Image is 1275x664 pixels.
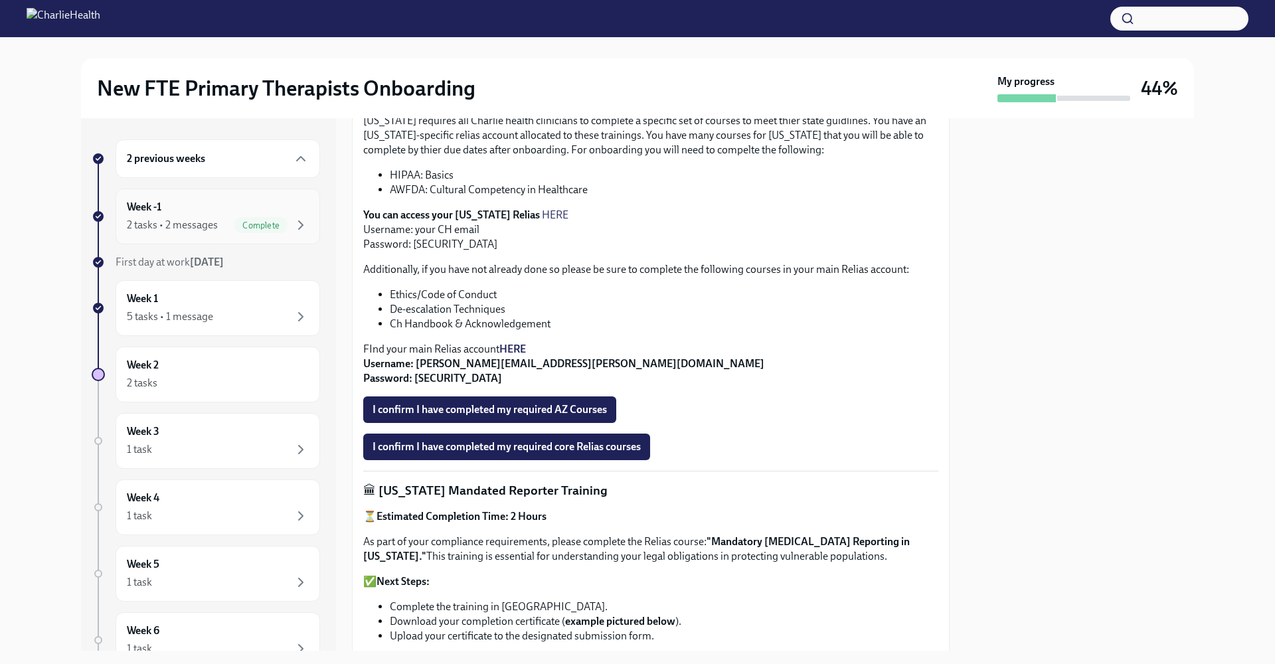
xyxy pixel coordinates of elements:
[127,151,205,166] h6: 2 previous weeks
[373,403,607,416] span: I confirm I have completed my required AZ Courses
[127,509,152,523] div: 1 task
[565,615,675,627] strong: example pictured below
[116,139,320,178] div: 2 previous weeks
[97,75,475,102] h2: New FTE Primary Therapists Onboarding
[390,317,938,331] li: Ch Handbook & Acknowledgement
[92,479,320,535] a: Week 41 task
[363,262,938,277] p: Additionally, if you have not already done so please be sure to complete the following courses in...
[390,183,938,197] li: AWFDA: Cultural Competency in Healthcare
[363,482,938,499] p: 🏛 [US_STATE] Mandated Reporter Training
[363,357,764,384] strong: Username: [PERSON_NAME][EMAIL_ADDRESS][PERSON_NAME][DOMAIN_NAME] Password: [SECURITY_DATA]
[27,8,100,29] img: CharlieHealth
[234,220,288,230] span: Complete
[363,509,938,524] p: ⏳
[92,347,320,402] a: Week 22 tasks
[127,491,159,505] h6: Week 4
[377,510,547,523] strong: Estimated Completion Time: 2 Hours
[92,280,320,336] a: Week 15 tasks • 1 message
[190,256,224,268] strong: [DATE]
[127,623,159,638] h6: Week 6
[390,302,938,317] li: De-escalation Techniques
[92,255,320,270] a: First day at work[DATE]
[363,208,938,252] p: Username: your CH email Password: [SECURITY_DATA]
[127,575,152,590] div: 1 task
[127,291,158,306] h6: Week 1
[390,600,938,614] li: Complete the training in [GEOGRAPHIC_DATA].
[116,256,224,268] span: First day at work
[363,535,938,564] p: As part of your compliance requirements, please complete the Relias course: This training is esse...
[1141,76,1178,100] h3: 44%
[390,288,938,302] li: Ethics/Code of Conduct
[390,168,938,183] li: HIPAA: Basics
[363,342,938,386] p: FInd your main Relias account
[363,396,616,423] button: I confirm I have completed my required AZ Courses
[127,424,159,439] h6: Week 3
[127,218,218,232] div: 2 tasks • 2 messages
[390,629,938,643] li: Upload your certificate to the designated submission form.
[92,189,320,244] a: Week -12 tasks • 2 messagesComplete
[363,208,540,221] strong: You can access your [US_STATE] Relias
[363,574,938,589] p: ✅
[127,641,152,656] div: 1 task
[92,413,320,469] a: Week 31 task
[127,309,213,324] div: 5 tasks • 1 message
[997,74,1055,89] strong: My progress
[127,200,161,214] h6: Week -1
[127,442,152,457] div: 1 task
[363,99,938,157] p: [US_STATE] requires all Charlie health clinicians to complete a specific set of courses to meet t...
[542,208,568,221] a: HERE
[377,575,430,588] strong: Next Steps:
[373,440,641,454] span: I confirm I have completed my required core Relias courses
[127,376,157,390] div: 2 tasks
[363,434,650,460] button: I confirm I have completed my required core Relias courses
[499,343,526,355] a: HERE
[127,557,159,572] h6: Week 5
[127,358,159,373] h6: Week 2
[92,546,320,602] a: Week 51 task
[390,614,938,629] li: Download your completion certificate ( ).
